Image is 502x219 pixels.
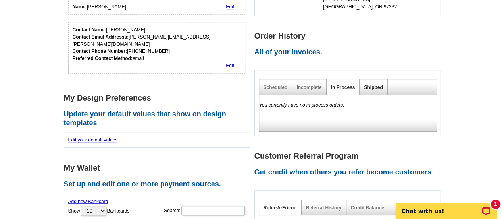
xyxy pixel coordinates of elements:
a: Edit [226,4,234,10]
strong: Preferred Contact Method: [73,56,133,61]
a: Shipped [364,85,383,90]
a: Scheduled [264,85,288,90]
label: Search: [164,205,245,216]
em: You currently have no in process orders. [259,102,344,108]
h1: My Design Preferences [64,94,254,102]
h2: All of your invoices. [254,48,445,57]
label: Show Bankcards [68,205,130,217]
a: Refer-A-Friend [264,205,297,211]
a: Credit Balance [351,205,384,211]
h1: Customer Referral Program [254,152,445,160]
strong: Contact Phone Number: [73,48,127,54]
strong: Contact Email Addresss: [73,34,129,40]
div: Who should we contact regarding order issues? [68,22,246,74]
h2: Update your default values that show on design templates [64,110,254,127]
a: In Process [331,85,355,90]
a: Edit [226,63,234,68]
h2: Get credit when others you refer become customers [254,168,445,177]
strong: Contact Name: [73,27,106,33]
a: Edit your default values [68,137,118,143]
div: [PERSON_NAME] [73,3,126,10]
h1: Order History [254,32,445,40]
h1: My Wallet [64,164,254,172]
strong: Name: [73,4,87,10]
a: Referral History [306,205,342,211]
div: [PERSON_NAME] [PERSON_NAME][EMAIL_ADDRESS][PERSON_NAME][DOMAIN_NAME] [PHONE_NUMBER] email [73,26,241,62]
a: Add new Bankcard [68,199,108,204]
select: ShowBankcards [81,206,106,216]
a: Incomplete [296,85,321,90]
iframe: LiveChat chat widget [390,194,502,219]
h2: Set up and edit one or more payment sources. [64,180,254,189]
input: Search: [181,206,245,215]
